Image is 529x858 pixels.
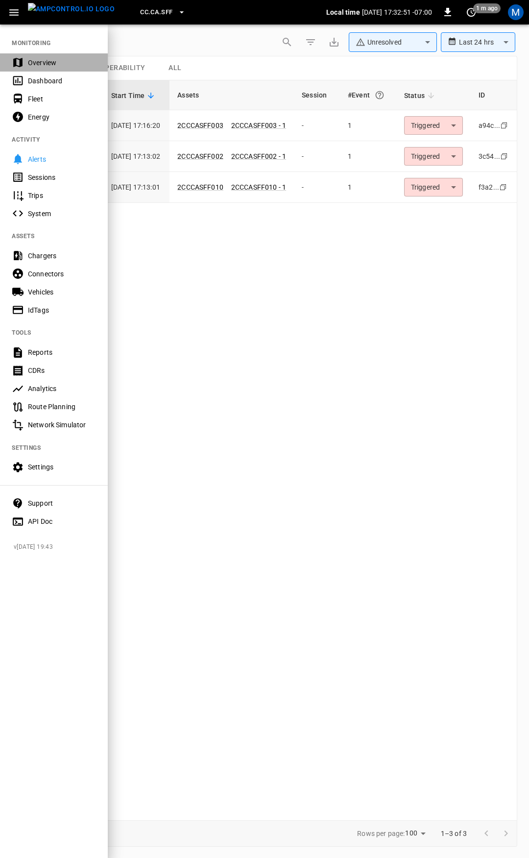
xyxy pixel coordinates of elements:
div: Trips [28,191,96,200]
div: IdTags [28,305,96,315]
img: ampcontrol.io logo [28,3,115,15]
div: Settings [28,462,96,472]
div: Vehicles [28,287,96,297]
div: Overview [28,58,96,68]
p: Local time [326,7,360,17]
div: Dashboard [28,76,96,86]
div: System [28,209,96,219]
div: Energy [28,112,96,122]
button: set refresh interval [463,4,479,20]
div: Route Planning [28,402,96,412]
div: Chargers [28,251,96,261]
div: CDRs [28,366,96,375]
div: Sessions [28,172,96,182]
p: [DATE] 17:32:51 -07:00 [362,7,432,17]
div: Network Simulator [28,420,96,430]
div: Support [28,498,96,508]
div: API Doc [28,516,96,526]
div: profile-icon [508,4,524,20]
div: Reports [28,347,96,357]
div: Connectors [28,269,96,279]
span: CC.CA.SFF [140,7,172,18]
span: v [DATE] 19:43 [14,542,100,552]
div: Alerts [28,154,96,164]
span: 1 m ago [473,3,501,13]
div: Analytics [28,384,96,393]
div: Fleet [28,94,96,104]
